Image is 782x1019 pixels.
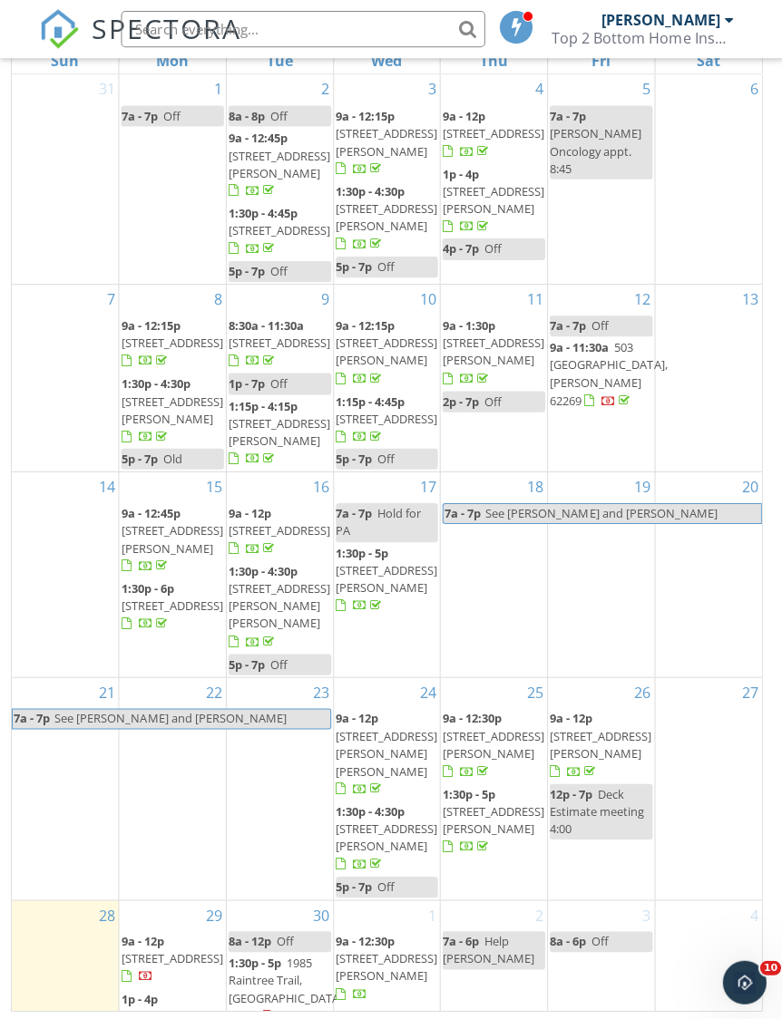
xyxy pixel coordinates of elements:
[121,930,222,981] a: 9a - 12p [STREET_ADDRESS]
[262,48,296,73] a: Tuesday
[335,541,437,616] a: 1:30p - 5p [STREET_ADDRESS][PERSON_NAME]
[441,706,543,781] a: 9a - 12:30p [STREET_ADDRESS][PERSON_NAME]
[376,449,394,465] span: Off
[12,471,119,675] td: Go to September 14, 2025
[423,898,438,927] a: Go to October 1, 2025
[121,315,223,372] a: 9a - 12:15p [STREET_ADDRESS]
[474,48,510,73] a: Thursday
[744,74,759,103] a: Go to September 6, 2025
[530,74,545,103] a: Go to September 4, 2025
[439,674,546,897] td: Go to September 25, 2025
[228,654,264,670] span: 5p - 7p
[225,74,332,283] td: Go to September 2, 2025
[335,725,436,776] span: [STREET_ADDRESS][PERSON_NAME][PERSON_NAME]
[121,316,180,333] span: 9a - 12:15p
[228,561,297,577] span: 1:30p - 4:30p
[103,284,118,313] a: Go to September 7, 2025
[225,674,332,897] td: Go to September 23, 2025
[690,48,721,73] a: Saturday
[317,284,332,313] a: Go to September 9, 2025
[441,725,543,759] span: [STREET_ADDRESS][PERSON_NAME]
[600,11,718,29] div: [PERSON_NAME]
[332,74,439,283] td: Go to September 3, 2025
[439,74,546,283] td: Go to September 4, 2025
[441,781,543,856] a: 1:30p - 5p [STREET_ADDRESS][PERSON_NAME]
[332,471,439,675] td: Go to September 17, 2025
[335,257,371,274] span: 5p - 7p
[228,559,330,651] a: 1:30p - 4:30p [STREET_ADDRESS][PERSON_NAME][PERSON_NAME]
[228,204,329,255] a: 1:30p - 4:45p [STREET_ADDRESS]
[121,930,163,946] span: 9a - 12p
[415,471,438,500] a: Go to September 17, 2025
[629,284,652,313] a: Go to September 12, 2025
[439,283,546,470] td: Go to September 11, 2025
[590,930,607,946] span: Off
[121,577,223,634] a: 1:30p - 6p [STREET_ADDRESS]
[335,392,404,408] span: 1:15p - 4:45p
[228,501,330,558] a: 9a - 12p [STREET_ADDRESS]
[335,124,436,158] span: [STREET_ADDRESS][PERSON_NAME]
[228,221,329,238] span: [STREET_ADDRESS]
[652,471,759,675] td: Go to September 20, 2025
[228,334,329,350] span: [STREET_ADDRESS]
[228,578,329,629] span: [STREET_ADDRESS][PERSON_NAME][PERSON_NAME]
[317,74,332,103] a: Go to September 2, 2025
[744,898,759,927] a: Go to October 4, 2025
[228,413,329,447] span: [STREET_ADDRESS][PERSON_NAME]
[308,471,332,500] a: Go to September 16, 2025
[121,503,180,519] span: 9a - 12:45p
[483,239,500,256] span: Off
[441,392,477,408] span: 2p - 7p
[441,783,543,852] a: 1:30p - 5p [STREET_ADDRESS][PERSON_NAME]
[441,930,477,946] span: 7a - 6p
[228,503,270,519] span: 9a - 12p
[162,107,180,123] span: Off
[335,543,387,559] span: 1:30p - 5p
[335,799,437,873] a: 1:30p - 4:30p [STREET_ADDRESS][PERSON_NAME]
[121,987,157,1004] span: 1p - 4p
[441,708,500,724] span: 9a - 12:30p
[121,928,223,985] a: 9a - 12p [STREET_ADDRESS]
[637,898,652,927] a: Go to October 3, 2025
[548,338,665,407] a: 9a - 11:30a 503 [GEOGRAPHIC_DATA], [PERSON_NAME] 62269
[335,543,436,612] a: 1:30p - 5p [STREET_ADDRESS][PERSON_NAME]
[720,957,764,1001] iframe: Intercom live chat
[94,675,118,704] a: Go to September 21, 2025
[121,596,222,612] span: [STREET_ADDRESS]
[736,284,759,313] a: Go to September 13, 2025
[121,578,173,595] span: 1:30p - 6p
[94,74,118,103] a: Go to August 31, 2025
[335,316,436,385] a: 9a - 12:15p [STREET_ADDRESS][PERSON_NAME]
[335,315,437,389] a: 9a - 12:15p [STREET_ADDRESS][PERSON_NAME]
[228,202,330,259] a: 1:30p - 4:45p [STREET_ADDRESS]
[423,74,438,103] a: Go to September 3, 2025
[548,706,650,781] a: 9a - 12p [STREET_ADDRESS][PERSON_NAME]
[590,316,607,333] span: Off
[586,48,612,73] a: Friday
[39,24,240,63] a: SPECTORA
[441,165,543,234] a: 1p - 4p [STREET_ADDRESS][PERSON_NAME]
[550,29,731,47] div: Top 2 Bottom Home Inspections
[548,338,665,407] span: 503 [GEOGRAPHIC_DATA], [PERSON_NAME] 62269
[522,284,545,313] a: Go to September 11, 2025
[522,675,545,704] a: Go to September 25, 2025
[228,520,329,537] span: [STREET_ADDRESS]
[335,930,394,946] span: 9a - 12:30p
[441,107,484,123] span: 9a - 12p
[415,675,438,704] a: Go to September 24, 2025
[441,124,543,141] span: [STREET_ADDRESS]
[121,449,157,465] span: 5p - 7p
[522,471,545,500] a: Go to September 18, 2025
[441,163,543,238] a: 1p - 4p [STREET_ADDRESS][PERSON_NAME]
[376,876,394,892] span: Off
[225,283,332,470] td: Go to September 9, 2025
[335,182,436,251] a: 1:30p - 4:30p [STREET_ADDRESS][PERSON_NAME]
[335,180,437,255] a: 1:30p - 4:30p [STREET_ADDRESS][PERSON_NAME]
[121,11,484,47] input: Search everything...
[228,147,329,180] span: [STREET_ADDRESS][PERSON_NAME]
[94,471,118,500] a: Go to September 14, 2025
[228,952,280,968] span: 1:30p - 5p
[629,675,652,704] a: Go to September 26, 2025
[12,74,119,283] td: Go to August 31, 2025
[269,374,287,390] span: Off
